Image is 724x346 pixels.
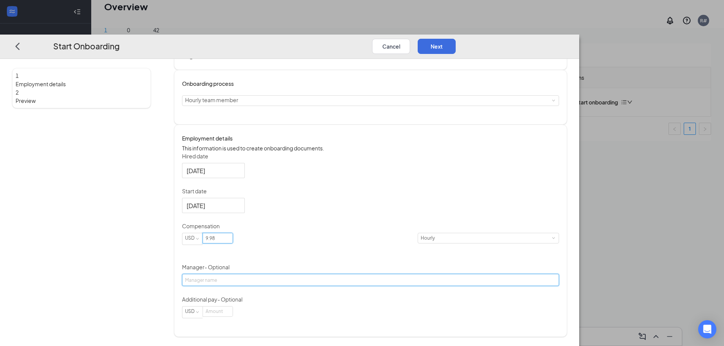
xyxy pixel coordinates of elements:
h3: Start Onboarding [53,40,120,52]
p: Additional pay [182,295,559,303]
input: Manager name [182,274,559,286]
span: - Optional [204,264,230,270]
div: USD [185,307,200,316]
span: Employment details [16,80,147,88]
p: Compensation [182,222,559,230]
div: Hourly [421,233,440,243]
h4: Employment details [182,134,559,142]
p: Hired date [182,152,559,160]
input: Aug 27, 2025 [187,166,239,175]
p: Manager [182,263,559,271]
span: - Optional [217,296,242,303]
h4: Onboarding process [182,79,559,88]
div: Open Intercom Messenger [698,320,716,338]
span: Preview [16,96,147,105]
span: 1 [16,72,19,79]
p: Start date [182,187,559,195]
input: Amount [203,233,233,243]
div: USD [185,233,200,243]
button: Cancel [372,39,410,54]
input: Aug 27, 2025 [187,201,239,210]
span: 2 [16,89,19,96]
div: [object Object] [185,96,244,106]
input: Amount [203,307,233,316]
span: Hourly team member [185,96,238,103]
p: This information is used to create onboarding documents. [182,144,559,152]
button: Next [418,39,456,54]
